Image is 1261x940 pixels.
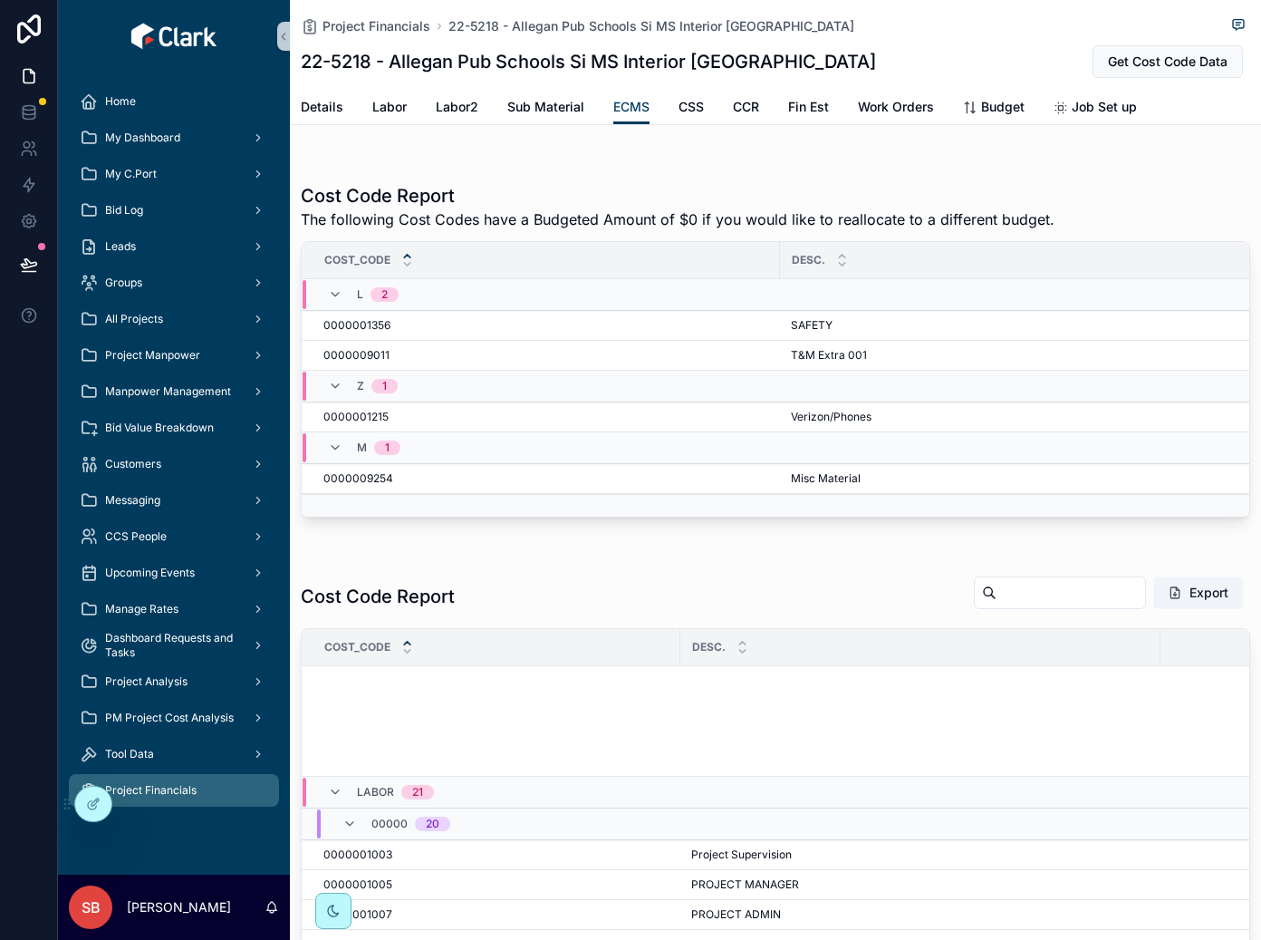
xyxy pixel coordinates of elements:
span: Get Cost Code Data [1108,53,1227,71]
span: Messaging [105,493,160,508]
span: LABOR [357,785,394,799]
span: 0000001003 [323,848,392,862]
span: Upcoming Events [105,566,195,580]
span: Project Financials [322,17,430,35]
span: Bid Value Breakdown [105,421,214,435]
span: COST_CODE [324,640,390,654]
a: Upcoming Events [69,557,279,589]
a: ECMS [613,91,650,125]
div: 1 [382,379,387,393]
span: Labor [372,98,407,116]
a: Manage Rates [69,593,279,625]
a: Home [69,85,279,118]
div: 1 [385,441,390,455]
h1: Cost Code Report [301,183,1054,208]
span: 00000 [371,817,408,831]
h1: 22-5218 - Allegan Pub Schools Si MS Interior [GEOGRAPHIC_DATA] [301,49,876,74]
div: 21 [412,785,423,799]
span: Groups [105,276,142,290]
span: L [357,287,363,302]
a: CSS [679,91,704,127]
span: COST_CODE [324,253,390,267]
span: T&M Extra 001 [791,348,867,363]
img: App logo [130,22,217,51]
a: Labor2 [436,91,478,127]
a: Project Analysis [69,665,279,698]
span: My C.Port [105,167,157,181]
a: Details [301,91,343,127]
button: Get Cost Code Data [1093,45,1243,78]
span: 0000001005 [323,877,392,892]
a: Project Manpower [69,339,279,372]
span: M [357,441,367,455]
span: PROJECT MANAGER [691,877,799,892]
span: 0000001356 [323,318,390,333]
a: Job Set up [1054,91,1137,127]
a: Bid Log [69,194,279,227]
a: My Dashboard [69,121,279,154]
a: Work Orders [858,91,934,127]
span: Work Orders [858,98,934,116]
a: Fin Est [788,91,829,127]
span: Manpower Management [105,384,231,399]
span: Project Financials [105,783,197,798]
span: Home [105,94,136,109]
a: Budget [963,91,1025,127]
a: Dashboard Requests and Tasks [69,629,279,662]
a: Leads [69,230,279,263]
span: CCR [733,98,759,116]
span: Tool Data [105,747,154,761]
a: Project Financials [69,774,279,807]
a: Manpower Management [69,375,279,408]
span: SAFETY [791,318,833,333]
span: DESC. [692,640,726,654]
span: 0000001215 [323,410,389,424]
span: PROJECT ADMIN [691,907,781,922]
a: Labor [372,91,407,127]
a: CCR [733,91,759,127]
span: 0000009254 [323,471,393,486]
span: SB [82,896,101,918]
a: PM Project Cost Analysis [69,702,279,734]
div: 2 [381,287,388,302]
span: Job Set up [1072,98,1137,116]
span: Misc Material [791,471,861,486]
a: 22-5218 - Allegan Pub Schools Si MS Interior [GEOGRAPHIC_DATA] [448,17,854,35]
span: All Projects [105,312,163,326]
a: CCS People [69,520,279,553]
span: 0000001007 [323,907,392,922]
a: All Projects [69,303,279,335]
span: 0000009011 [323,348,390,363]
span: My Dashboard [105,131,180,145]
span: Budget [981,98,1025,116]
span: Project Manpower [105,348,200,363]
span: Verizon/Phones [791,410,871,424]
a: Messaging [69,484,279,517]
span: Bid Log [105,203,143,218]
span: Manage Rates [105,602,178,616]
h1: Cost Code Report [301,584,455,609]
div: 20 [426,817,439,831]
a: My C.Port [69,158,279,190]
span: Project Analysis [105,674,188,689]
a: Project Financials [301,17,430,35]
span: Project Supervision [691,848,792,862]
span: Leads [105,239,136,254]
span: Labor2 [436,98,478,116]
span: Sub Material [507,98,584,116]
p: [PERSON_NAME] [127,898,231,916]
div: scrollable content [58,73,290,830]
span: PM Project Cost Analysis [105,711,234,725]
span: ECMS [613,98,650,116]
span: The following Cost Codes have a Budgeted Amount of $0 if you would like to reallocate to a differ... [301,208,1054,230]
a: Sub Material [507,91,584,127]
span: DESC. [792,253,825,267]
span: Details [301,98,343,116]
a: Tool Data [69,738,279,770]
a: Customers [69,448,279,480]
span: Dashboard Requests and Tasks [105,631,237,660]
span: CCS People [105,529,167,544]
span: Fin Est [788,98,829,116]
span: Z [357,379,364,393]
